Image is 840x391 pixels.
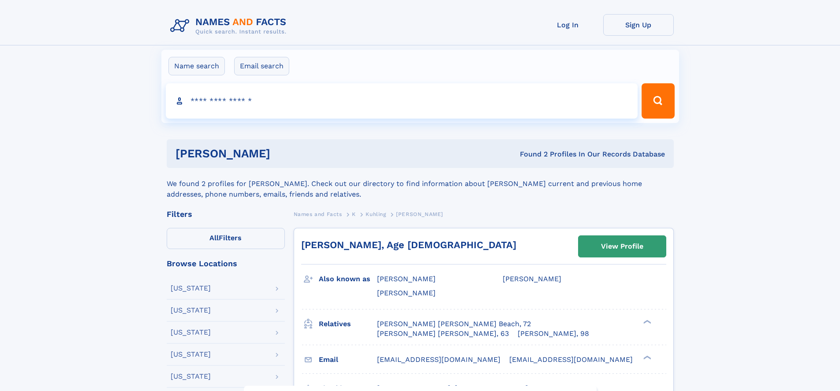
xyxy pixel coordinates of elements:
div: Browse Locations [167,260,285,268]
span: All [209,234,219,242]
h3: Also known as [319,272,377,287]
div: ❯ [641,354,652,360]
div: Found 2 Profiles In Our Records Database [395,149,665,159]
label: Filters [167,228,285,249]
h3: Relatives [319,317,377,331]
a: Log In [533,14,603,36]
div: ❯ [641,319,652,324]
span: [EMAIL_ADDRESS][DOMAIN_NAME] [509,355,633,364]
a: [PERSON_NAME] [PERSON_NAME], 63 [377,329,509,339]
div: [US_STATE] [171,373,211,380]
span: [PERSON_NAME] [377,275,436,283]
span: [PERSON_NAME] [503,275,561,283]
input: search input [166,83,638,119]
a: Names and Facts [294,209,342,220]
div: Filters [167,210,285,218]
a: Sign Up [603,14,674,36]
div: [US_STATE] [171,351,211,358]
a: [PERSON_NAME] [PERSON_NAME] Beach, 72 [377,319,531,329]
div: [US_STATE] [171,307,211,314]
div: View Profile [601,236,643,257]
a: K [352,209,356,220]
a: View Profile [579,236,666,257]
img: Logo Names and Facts [167,14,294,38]
a: [PERSON_NAME], Age [DEMOGRAPHIC_DATA] [301,239,516,250]
div: [US_STATE] [171,285,211,292]
div: We found 2 profiles for [PERSON_NAME]. Check out our directory to find information about [PERSON_... [167,168,674,200]
span: K [352,211,356,217]
a: Kuhling [366,209,386,220]
a: [PERSON_NAME], 98 [518,329,589,339]
span: [EMAIL_ADDRESS][DOMAIN_NAME] [377,355,500,364]
span: [PERSON_NAME] [396,211,443,217]
button: Search Button [642,83,674,119]
span: Kuhling [366,211,386,217]
span: [PERSON_NAME] [377,289,436,297]
h1: [PERSON_NAME] [175,148,395,159]
div: [US_STATE] [171,329,211,336]
h3: Email [319,352,377,367]
label: Email search [234,57,289,75]
label: Name search [168,57,225,75]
